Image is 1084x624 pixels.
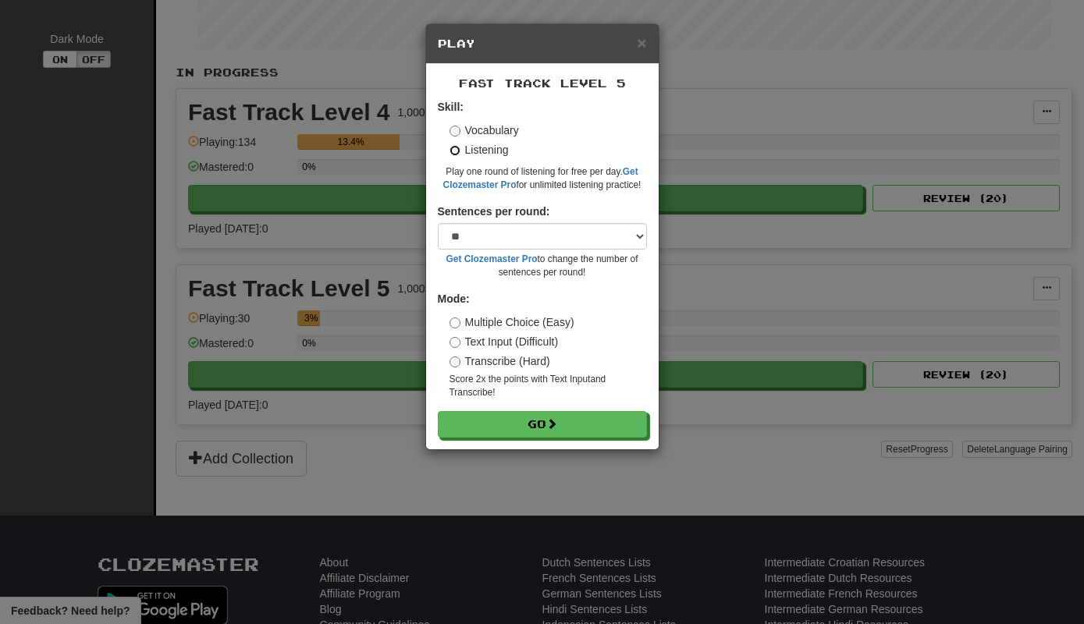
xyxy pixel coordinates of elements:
[450,122,519,138] label: Vocabulary
[450,356,460,367] input: Transcribe (Hard)
[438,36,647,51] h5: Play
[438,204,550,219] label: Sentences per round:
[637,34,646,51] span: ×
[637,34,646,51] button: Close
[450,353,550,369] label: Transcribe (Hard)
[446,253,538,264] a: Get Clozemaster Pro
[450,373,647,399] small: Score 2x the points with Text Input and Transcribe !
[438,101,464,113] strong: Skill:
[438,292,470,305] strong: Mode:
[450,145,460,156] input: Listening
[450,317,460,328] input: Multiple Choice (Easy)
[450,314,574,330] label: Multiple Choice (Easy)
[438,165,647,192] small: Play one round of listening for free per day. for unlimited listening practice!
[459,76,626,90] span: Fast Track Level 5
[438,411,647,438] button: Go
[438,253,647,279] small: to change the number of sentences per round!
[450,142,509,158] label: Listening
[450,337,460,348] input: Text Input (Difficult)
[450,334,559,349] label: Text Input (Difficult)
[450,126,460,136] input: Vocabulary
